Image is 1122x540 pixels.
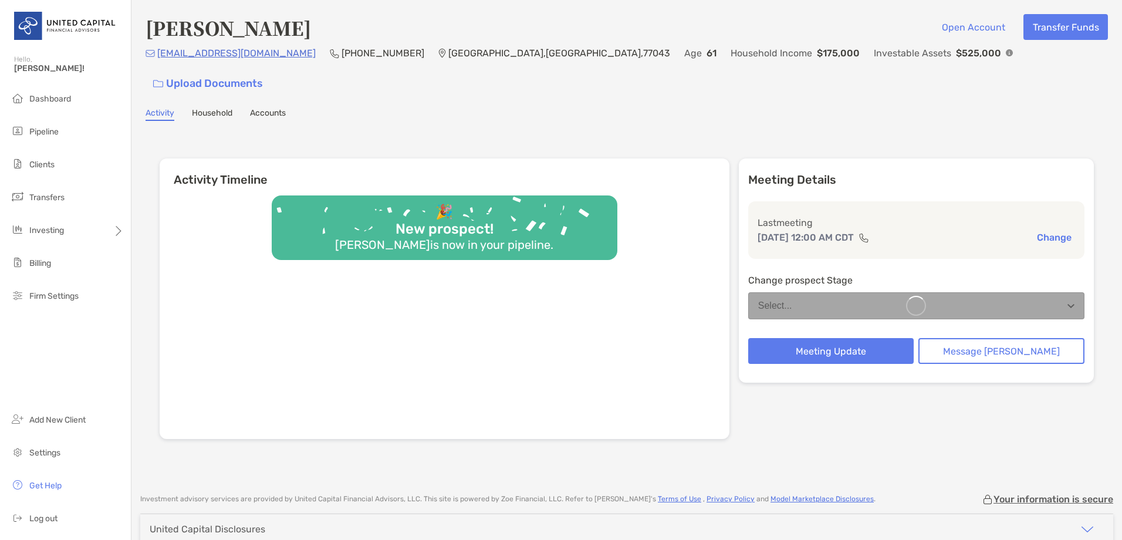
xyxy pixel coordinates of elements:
[684,46,702,60] p: Age
[29,415,86,425] span: Add New Client
[250,108,286,121] a: Accounts
[11,222,25,237] img: investing icon
[748,273,1084,288] p: Change prospect Stage
[932,14,1014,40] button: Open Account
[758,230,854,245] p: [DATE] 12:00 AM CDT
[157,46,316,60] p: [EMAIL_ADDRESS][DOMAIN_NAME]
[859,233,869,242] img: communication type
[11,478,25,492] img: get-help icon
[29,514,58,524] span: Log out
[956,46,1001,60] p: $525,000
[707,495,755,503] a: Privacy Policy
[11,157,25,171] img: clients icon
[29,160,55,170] span: Clients
[11,412,25,426] img: add_new_client icon
[29,94,71,104] span: Dashboard
[29,127,59,137] span: Pipeline
[11,255,25,269] img: billing icon
[146,14,311,41] h4: [PERSON_NAME]
[448,46,670,60] p: [GEOGRAPHIC_DATA] , [GEOGRAPHIC_DATA] , 77043
[29,193,65,203] span: Transfers
[993,494,1113,505] p: Your information is secure
[192,108,232,121] a: Household
[29,448,60,458] span: Settings
[150,524,265,535] div: United Capital Disclosures
[272,195,617,250] img: Confetti
[14,5,117,47] img: United Capital Logo
[29,225,64,235] span: Investing
[14,63,124,73] span: [PERSON_NAME]!
[330,49,339,58] img: Phone Icon
[11,91,25,105] img: dashboard icon
[731,46,812,60] p: Household Income
[29,481,62,491] span: Get Help
[817,46,860,60] p: $175,000
[11,190,25,204] img: transfers icon
[342,46,424,60] p: [PHONE_NUMBER]
[146,108,174,121] a: Activity
[11,288,25,302] img: firm-settings icon
[748,338,914,364] button: Meeting Update
[11,511,25,525] img: logout icon
[160,158,729,187] h6: Activity Timeline
[658,495,701,503] a: Terms of Use
[330,238,558,252] div: [PERSON_NAME] is now in your pipeline.
[29,258,51,268] span: Billing
[438,49,446,58] img: Location Icon
[146,71,271,96] a: Upload Documents
[758,215,1075,230] p: Last meeting
[1006,49,1013,56] img: Info Icon
[707,46,717,60] p: 61
[11,124,25,138] img: pipeline icon
[874,46,951,60] p: Investable Assets
[11,445,25,459] img: settings icon
[431,204,458,221] div: 🎉
[146,50,155,57] img: Email Icon
[748,173,1084,187] p: Meeting Details
[153,80,163,88] img: button icon
[1023,14,1108,40] button: Transfer Funds
[770,495,874,503] a: Model Marketplace Disclosures
[1080,522,1094,536] img: icon arrow
[391,221,498,238] div: New prospect!
[918,338,1084,364] button: Message [PERSON_NAME]
[29,291,79,301] span: Firm Settings
[140,495,876,504] p: Investment advisory services are provided by United Capital Financial Advisors, LLC . This site i...
[1033,231,1075,244] button: Change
